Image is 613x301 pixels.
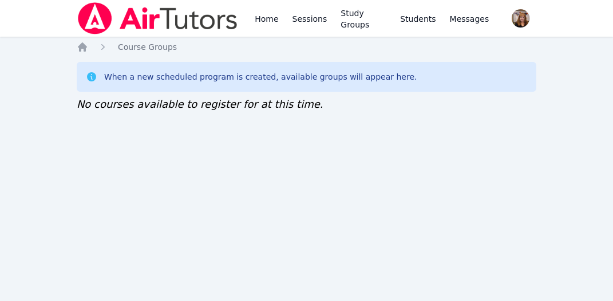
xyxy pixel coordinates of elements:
[77,2,239,34] img: Air Tutors
[118,42,177,52] span: Course Groups
[450,13,489,25] span: Messages
[77,41,536,53] nav: Breadcrumb
[77,98,323,110] span: No courses available to register for at this time.
[118,41,177,53] a: Course Groups
[104,71,417,83] div: When a new scheduled program is created, available groups will appear here.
